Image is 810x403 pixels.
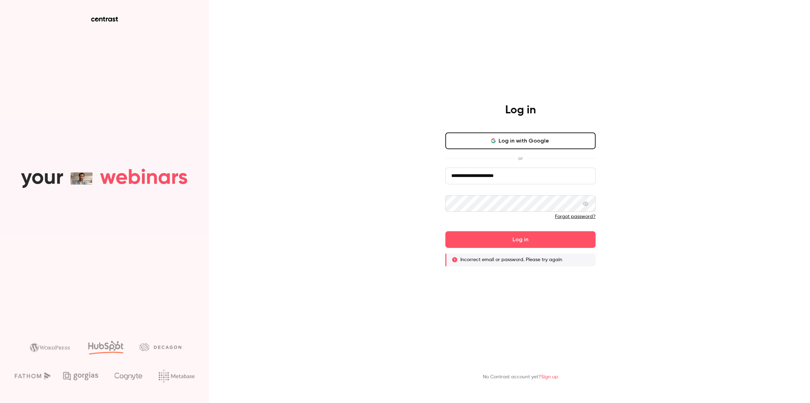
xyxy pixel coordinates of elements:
a: Forgot password? [555,214,596,219]
img: decagon [140,343,181,351]
span: or [515,155,526,162]
a: Sign up [541,374,558,379]
button: Log in [445,231,596,248]
h4: Log in [505,103,536,117]
button: Log in with Google [445,132,596,149]
p: No Contrast account yet? [483,373,558,381]
p: Incorrect email or password. Please try again [460,256,562,263]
